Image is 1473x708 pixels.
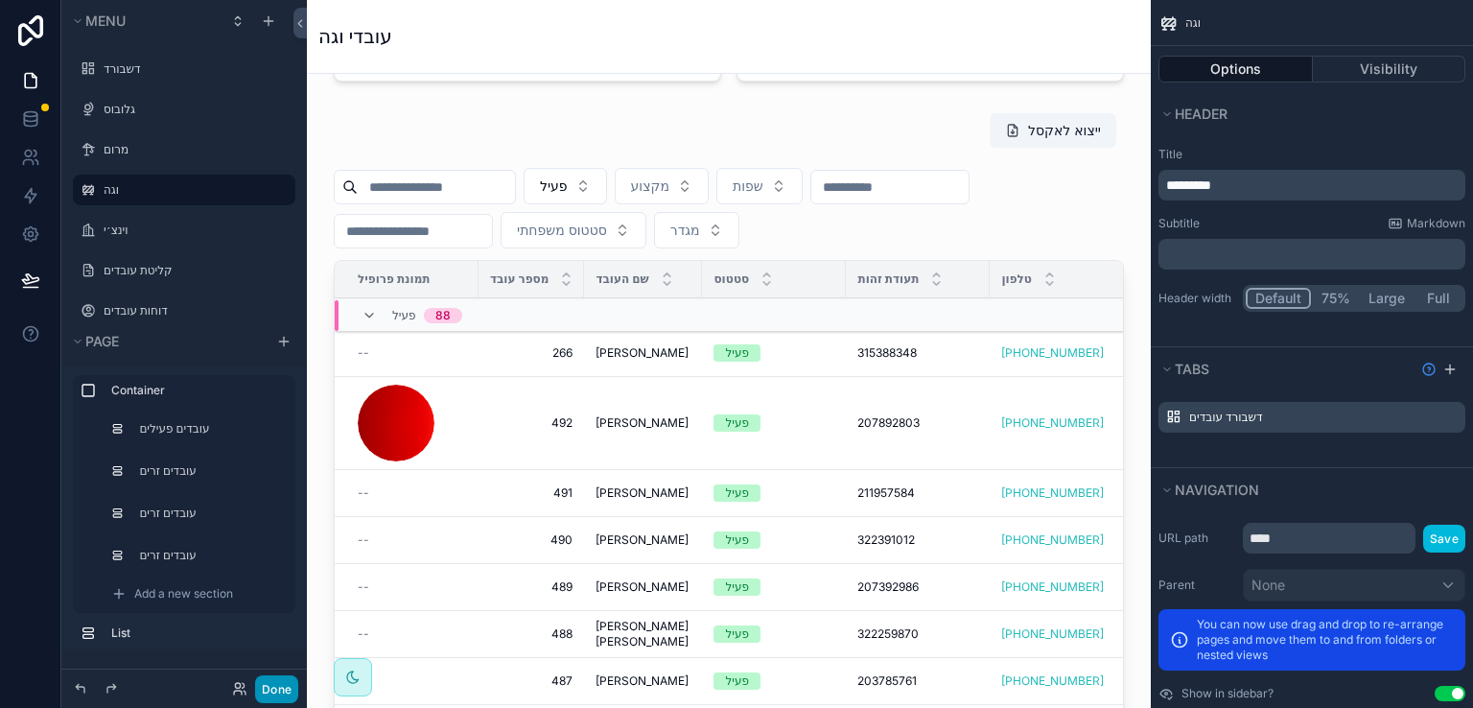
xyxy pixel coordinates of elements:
button: Navigation [1158,477,1454,504]
div: scrollable content [1158,170,1465,201]
label: עובדים פעילים [139,421,276,437]
span: Navigation [1175,482,1259,498]
button: Menu [69,8,219,35]
span: תעודת זהות [857,271,919,287]
h1: עובדי וגה [318,23,392,50]
label: וגה [104,182,284,198]
span: פעיל [392,308,416,323]
button: Tabs [1158,356,1414,383]
label: דשבורד [104,61,284,77]
label: עובדים זרים [139,506,276,521]
span: תמונת פרופיל [358,271,431,287]
label: עובדים זרים [139,548,276,563]
p: You can now use drag and drop to re-arrange pages and move them to and from folders or nested views [1197,617,1454,663]
div: scrollable content [1158,239,1465,270]
span: וגה [1185,15,1201,31]
span: מספר עובד [490,271,549,287]
label: Container [111,383,280,398]
label: עובדים זרים [139,463,276,479]
span: Page [85,333,119,349]
a: Markdown [1388,216,1465,231]
label: Subtitle [1158,216,1200,231]
span: שם העובד [596,271,648,287]
label: וינצ׳י [104,223,284,238]
button: 75% [1311,288,1360,309]
span: סטטוס [713,271,749,287]
label: Header width [1158,291,1235,306]
div: 88 [435,308,451,323]
span: Markdown [1407,216,1465,231]
button: None [1243,569,1465,602]
label: דשבורד עובדים [1189,410,1263,425]
button: Done [255,675,298,703]
label: List [111,625,280,641]
button: Header [1158,101,1454,128]
button: Save [1423,525,1465,553]
label: דוחות עובדים [104,303,284,319]
span: Add a new section [134,586,233,602]
span: Header [1175,106,1227,122]
button: Large [1360,288,1414,309]
label: גלובוס [104,102,284,117]
label: Title [1158,147,1465,162]
label: URL path [1158,531,1235,546]
label: קליטת עובדים [104,263,284,278]
button: Page [69,328,265,355]
button: Options [1158,56,1313,83]
span: טלפון [1001,271,1032,287]
span: Menu [85,12,126,29]
button: Visibility [1313,56,1466,83]
div: scrollable content [61,366,307,649]
button: Full [1414,288,1462,309]
button: Default [1246,288,1311,309]
label: Parent [1158,578,1235,593]
span: Tabs [1175,361,1209,377]
label: מרום [104,142,284,157]
svg: Show help information [1421,362,1437,377]
span: None [1251,576,1285,595]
